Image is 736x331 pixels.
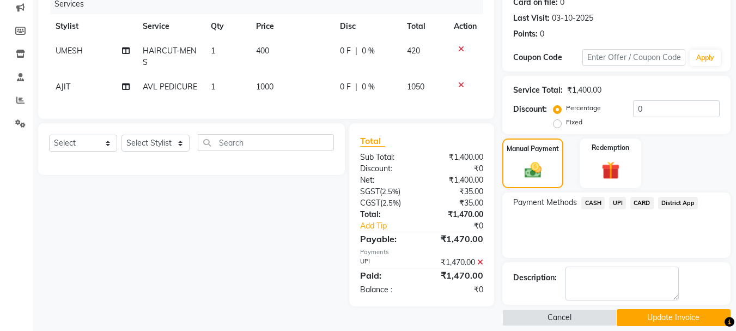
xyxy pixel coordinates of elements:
div: ₹0 [422,163,491,174]
button: Cancel [502,309,616,326]
span: 0 % [362,45,375,57]
label: Manual Payment [507,144,559,154]
span: HAIRCUT-MENS [143,46,196,67]
span: CASH [581,197,605,209]
a: Add Tip [352,220,433,232]
th: Price [250,14,333,39]
div: Payments [360,248,483,257]
span: 1 [211,82,215,92]
span: SGST [360,186,380,196]
div: ₹1,400.00 [567,85,601,96]
th: Action [447,14,483,39]
label: Percentage [566,103,601,113]
div: Points: [513,28,538,40]
div: Net: [352,174,422,186]
div: ( ) [352,186,422,197]
div: ₹1,470.00 [422,232,491,245]
input: Enter Offer / Coupon Code [582,49,685,66]
span: CGST [360,198,380,208]
span: 0 F [340,45,351,57]
input: Search [198,134,334,151]
div: Balance : [352,284,422,296]
span: 400 [256,46,269,56]
div: ₹0 [422,284,491,296]
div: ₹1,470.00 [422,257,491,268]
img: _gift.svg [596,159,625,182]
span: | [355,81,357,93]
div: Payable: [352,232,422,245]
div: ₹1,470.00 [422,269,491,282]
div: Service Total: [513,85,563,96]
div: UPI [352,257,422,268]
button: Update Invoice [617,309,731,326]
span: 2.5% [382,187,398,196]
span: AJIT [56,82,70,92]
div: Last Visit: [513,13,550,24]
span: UMESH [56,46,83,56]
label: Fixed [566,117,582,127]
button: Apply [690,50,721,66]
div: ₹35.00 [422,186,491,197]
span: District App [658,197,698,209]
div: 0 [540,28,544,40]
div: Discount: [352,163,422,174]
img: _cash.svg [519,160,547,180]
div: ₹1,400.00 [422,174,491,186]
div: ₹0 [434,220,492,232]
span: AVL PEDICURE [143,82,197,92]
div: Total: [352,209,422,220]
label: Redemption [592,143,629,153]
div: Paid: [352,269,422,282]
span: | [355,45,357,57]
div: Sub Total: [352,152,422,163]
div: Description: [513,272,557,284]
th: Stylist [49,14,136,39]
th: Qty [204,14,250,39]
span: 0 % [362,81,375,93]
div: ₹35.00 [422,197,491,209]
span: 420 [407,46,420,56]
div: 03-10-2025 [552,13,593,24]
div: Coupon Code [513,52,582,63]
span: Total [360,135,385,147]
span: Payment Methods [513,197,577,208]
span: 2.5% [382,198,399,207]
span: CARD [630,197,654,209]
div: ₹1,470.00 [422,209,491,220]
th: Service [136,14,204,39]
span: 1050 [407,82,424,92]
th: Disc [333,14,400,39]
div: ( ) [352,197,422,209]
div: Discount: [513,104,547,115]
span: 1 [211,46,215,56]
span: 1000 [256,82,273,92]
div: ₹1,400.00 [422,152,491,163]
th: Total [400,14,448,39]
span: 0 F [340,81,351,93]
span: UPI [609,197,626,209]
